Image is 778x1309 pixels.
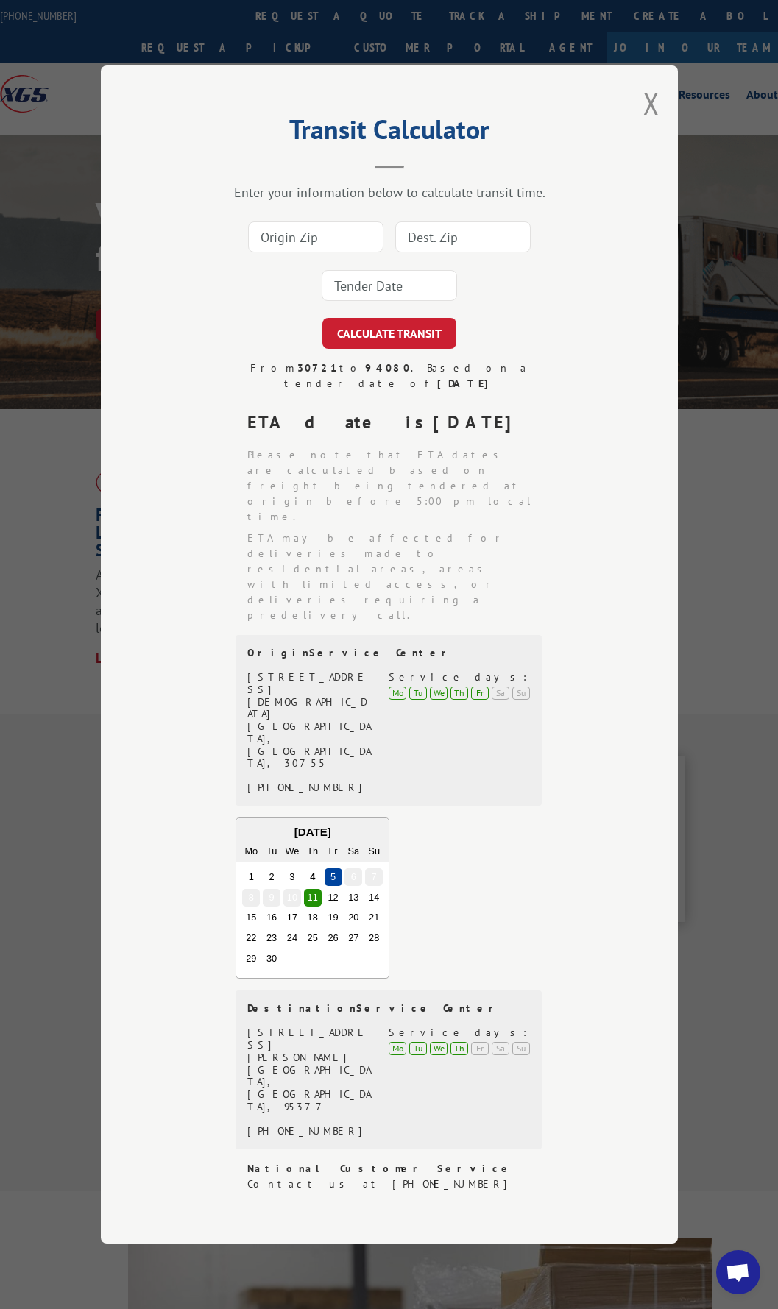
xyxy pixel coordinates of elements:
[471,687,489,700] div: Fr
[242,950,260,968] div: Choose Monday, September 29th, 2025
[430,687,448,700] div: We
[322,318,456,349] button: CALCULATE TRANSIT
[492,1042,509,1055] div: Sa
[283,842,300,860] div: We
[283,929,300,947] div: Choose Wednesday, September 24th, 2025
[283,889,300,907] div: Choose Wednesday, September 10th, 2025
[716,1250,760,1294] a: Open chat
[247,1162,513,1175] strong: National Customer Service
[324,929,342,947] div: Choose Friday, September 26th, 2025
[344,889,362,907] div: Choose Saturday, September 13th, 2025
[263,950,280,968] div: Choose Tuesday, September 30th, 2025
[247,671,372,720] div: [STREET_ADDRESS][DEMOGRAPHIC_DATA]
[365,842,383,860] div: Su
[236,824,389,841] div: [DATE]
[242,909,260,926] div: Choose Monday, September 15th, 2025
[512,687,530,700] div: Su
[248,221,383,252] input: Origin Zip
[365,909,383,926] div: Choose Sunday, September 21st, 2025
[430,1042,448,1055] div: We
[395,221,531,252] input: Dest. Zip
[450,687,468,700] div: Th
[283,909,300,926] div: Choose Wednesday, September 17th, 2025
[365,929,383,947] div: Choose Sunday, September 28th, 2025
[242,889,260,907] div: Choose Monday, September 8th, 2025
[471,1042,489,1055] div: Fr
[492,687,509,700] div: Sa
[324,868,342,886] div: Choose Friday, September 5th, 2025
[247,647,530,659] div: Origin Service Center
[247,531,543,623] li: ETA may be affected for deliveries made to residential areas, areas with limited access, or deliv...
[283,868,300,886] div: Choose Wednesday, September 3rd, 2025
[389,687,406,700] div: Mo
[263,889,280,907] div: Choose Tuesday, September 9th, 2025
[242,929,260,947] div: Choose Monday, September 22nd, 2025
[174,119,604,147] h2: Transit Calculator
[324,909,342,926] div: Choose Friday, September 19th, 2025
[247,1177,543,1192] div: Contact us at [PHONE_NUMBER]
[344,909,362,926] div: Choose Saturday, September 20th, 2025
[450,1042,468,1055] div: Th
[263,909,280,926] div: Choose Tuesday, September 16th, 2025
[389,1026,530,1039] div: Service days:
[512,1042,530,1055] div: Su
[389,671,530,684] div: Service days:
[436,377,495,390] strong: [DATE]
[344,842,362,860] div: Sa
[344,929,362,947] div: Choose Saturday, September 27th, 2025
[247,1002,530,1015] div: Destination Service Center
[247,720,372,770] div: [GEOGRAPHIC_DATA], [GEOGRAPHIC_DATA], 30755
[409,1042,427,1055] div: Tu
[324,842,342,860] div: Fr
[242,842,260,860] div: Mo
[303,842,321,860] div: Th
[389,1042,406,1055] div: Mo
[365,889,383,907] div: Choose Sunday, September 14th, 2025
[365,868,383,886] div: Choose Sunday, September 7th, 2025
[263,842,280,860] div: Tu
[433,411,524,433] strong: [DATE]
[263,868,280,886] div: Choose Tuesday, September 2nd, 2025
[643,84,659,123] button: Close modal
[303,909,321,926] div: Choose Thursday, September 18th, 2025
[303,868,321,886] div: Choose Thursday, September 4th, 2025
[324,889,342,907] div: Choose Friday, September 12th, 2025
[247,781,372,794] div: [PHONE_NUMBER]
[241,867,384,969] div: month 2025-09
[297,361,339,375] strong: 30721
[247,1026,372,1063] div: [STREET_ADDRESS][PERSON_NAME]
[344,868,362,886] div: Choose Saturday, September 6th, 2025
[247,447,543,525] li: Please note that ETA dates are calculated based on freight being tendered at origin before 5:00 p...
[247,1125,372,1138] div: [PHONE_NUMBER]
[322,270,457,301] input: Tender Date
[303,889,321,907] div: Choose Thursday, September 11th, 2025
[409,687,427,700] div: Tu
[365,361,411,375] strong: 94080
[242,868,260,886] div: Choose Monday, September 1st, 2025
[247,1064,372,1113] div: [GEOGRAPHIC_DATA], [GEOGRAPHIC_DATA], 95377
[303,929,321,947] div: Choose Thursday, September 25th, 2025
[236,361,543,391] div: From to . Based on a tender date of
[174,184,604,201] div: Enter your information below to calculate transit time.
[263,929,280,947] div: Choose Tuesday, September 23rd, 2025
[247,409,543,436] div: ETA date is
